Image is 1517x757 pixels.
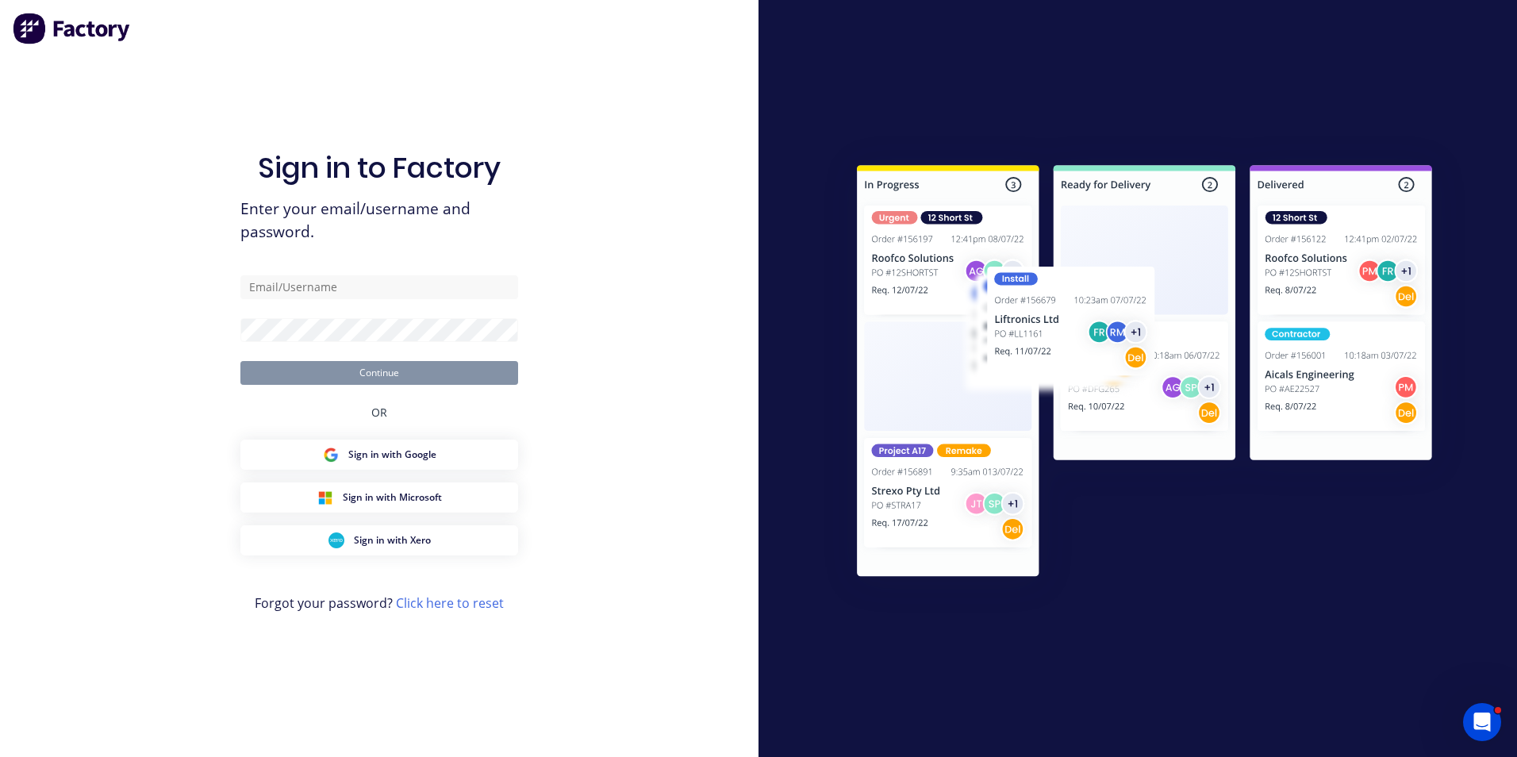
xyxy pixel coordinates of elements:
img: Google Sign in [323,447,339,463]
span: Forgot your password? [255,594,504,613]
button: Google Sign inSign in with Google [240,440,518,470]
a: Click here to reset [396,594,504,612]
span: Sign in with Xero [354,533,431,548]
img: Sign in [822,133,1467,614]
span: Sign in with Google [348,448,436,462]
div: OR [371,385,387,440]
span: Enter your email/username and password. [240,198,518,244]
button: Xero Sign inSign in with Xero [240,525,518,555]
img: Factory [13,13,132,44]
iframe: Intercom live chat [1463,703,1501,741]
img: Microsoft Sign in [317,490,333,505]
h1: Sign in to Factory [258,151,501,185]
input: Email/Username [240,275,518,299]
img: Xero Sign in [328,532,344,548]
span: Sign in with Microsoft [343,490,442,505]
button: Microsoft Sign inSign in with Microsoft [240,482,518,513]
button: Continue [240,361,518,385]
